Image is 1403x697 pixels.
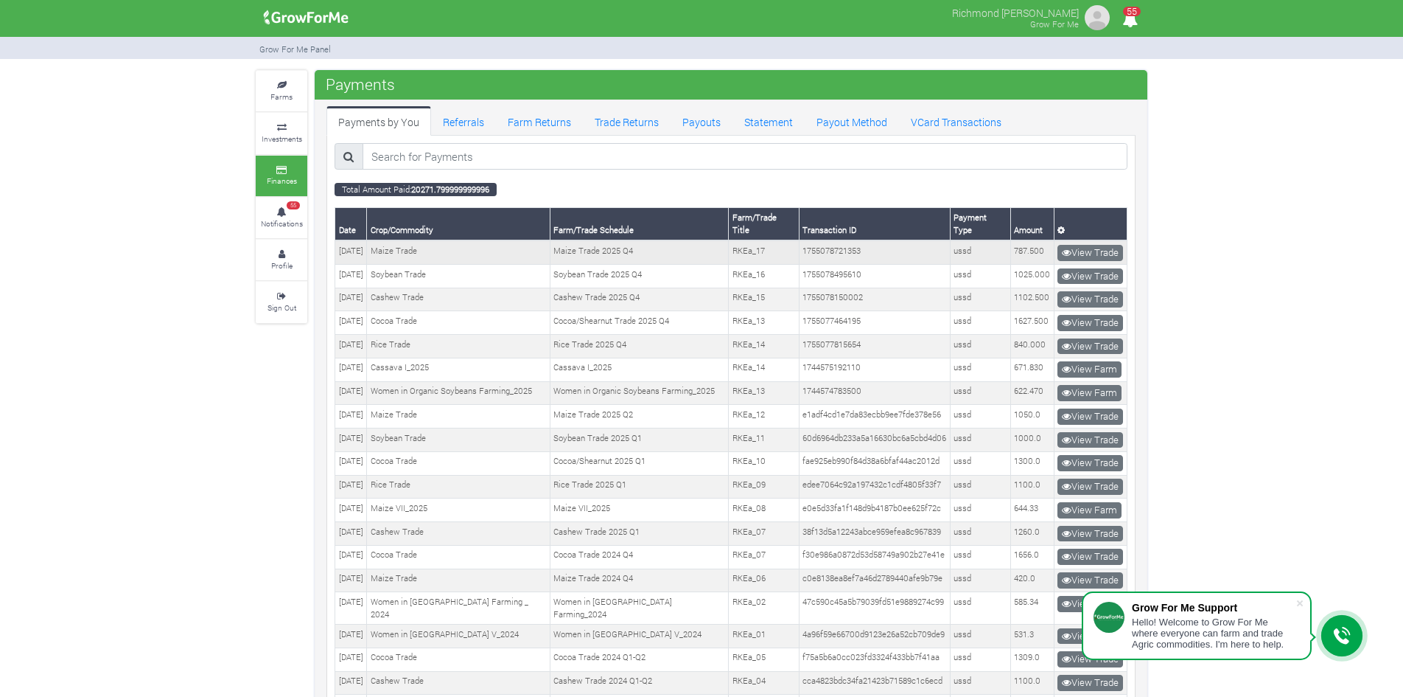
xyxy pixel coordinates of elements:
td: Women in [GEOGRAPHIC_DATA] Farming_2024 [550,592,729,625]
td: [DATE] [335,240,367,264]
i: Notifications [1116,3,1144,36]
a: Trade Returns [583,106,671,136]
td: Soybean Trade [367,429,550,452]
td: RKEa_14 [729,335,799,358]
td: [DATE] [335,475,367,499]
td: ussd [950,625,1010,648]
td: Cashew Trade 2025 Q1 [550,522,729,546]
a: View Trade [1057,315,1123,331]
td: RKEa_06 [729,569,799,592]
td: RKEa_09 [729,475,799,499]
a: View Trade [1057,526,1123,542]
a: Payments by You [326,106,431,136]
td: 1300.0 [1010,451,1054,475]
a: Investments [256,113,307,153]
td: [DATE] [335,335,367,358]
td: 622.470 [1010,381,1054,405]
small: Grow For Me [1030,18,1079,30]
a: Payouts [671,106,732,136]
td: 420.0 [1010,569,1054,592]
a: View Trade [1057,675,1123,691]
small: Farms [270,91,293,102]
a: Payout Method [805,106,899,136]
td: 531.3 [1010,625,1054,648]
td: Cassava I_2025 [550,358,729,381]
td: [DATE] [335,429,367,452]
a: View Farm [1057,596,1122,612]
td: 38f13d5a12243abce959efea8c967839 [799,522,950,546]
a: View Trade [1057,651,1123,667]
td: cca4823bdc34fa21423b71589c1c6ecd [799,671,950,695]
td: 1100.0 [1010,475,1054,499]
td: Rice Trade [367,475,550,499]
td: 1025.000 [1010,265,1054,288]
td: ussd [950,405,1010,429]
td: [DATE] [335,451,367,475]
a: Finances [256,156,307,196]
td: e0e5d33fa1f148d9b4187b0ee625f72c [799,499,950,522]
td: [DATE] [335,311,367,335]
a: VCard Transactions [899,106,1013,136]
td: Rice Trade 2025 Q1 [550,475,729,499]
td: RKEa_14 [729,358,799,381]
td: 60d6964db233a5a16630bc6a5cbd4d06 [799,429,950,452]
td: ussd [950,240,1010,264]
td: Cocoa Trade [367,545,550,569]
td: Women in Organic Soybeans Farming_2025 [550,381,729,405]
td: Women in Organic Soybeans Farming_2025 [367,381,550,405]
td: 1000.0 [1010,429,1054,452]
a: View Trade [1057,432,1123,448]
td: RKEa_05 [729,648,799,671]
td: Cassava I_2025 [367,358,550,381]
td: ussd [950,381,1010,405]
td: 1656.0 [1010,545,1054,569]
a: View Trade [1057,479,1123,495]
td: Soybean Trade [367,265,550,288]
a: Profile [256,240,307,280]
td: RKEa_08 [729,499,799,522]
td: Rice Trade [367,335,550,358]
td: ussd [950,671,1010,695]
td: ussd [950,265,1010,288]
td: 840.000 [1010,335,1054,358]
a: View Trade [1057,245,1123,261]
small: Grow For Me Panel [259,44,331,55]
a: View Trade [1057,549,1123,565]
small: Investments [262,133,302,144]
small: Sign Out [267,302,296,313]
td: Cashew Trade 2025 Q4 [550,288,729,311]
td: [DATE] [335,592,367,625]
td: RKEa_10 [729,451,799,475]
td: ussd [950,451,1010,475]
td: RKEa_13 [729,311,799,335]
td: Cocoa/Shearnut 2025 Q1 [550,451,729,475]
td: Cashew Trade [367,522,550,546]
td: RKEa_04 [729,671,799,695]
td: Maize Trade [367,569,550,592]
td: Maize Trade 2025 Q4 [550,240,729,264]
input: Search for Payments [363,143,1127,170]
td: Maize VII_2025 [550,499,729,522]
a: View Farm [1057,385,1122,401]
td: RKEa_11 [729,429,799,452]
td: 787.500 [1010,240,1054,264]
th: Farm/Trade Schedule [550,208,729,240]
td: [DATE] [335,625,367,648]
td: Soybean Trade 2025 Q4 [550,265,729,288]
td: [DATE] [335,522,367,546]
img: growforme image [1082,3,1112,32]
td: ussd [950,335,1010,358]
a: Statement [732,106,805,136]
td: 1755078150002 [799,288,950,311]
td: Maize Trade [367,240,550,264]
th: Crop/Commodity [367,208,550,240]
td: Maize VII_2025 [367,499,550,522]
a: View Farm [1057,361,1122,378]
small: Notifications [261,218,303,229]
td: Women in [GEOGRAPHIC_DATA] Farming _ 2024 [367,592,550,625]
td: fae925eb990f84d38a6bfaf44ac2012d [799,451,950,475]
td: Cocoa Trade 2024 Q4 [550,545,729,569]
td: 1627.500 [1010,311,1054,335]
td: Cashew Trade 2024 Q1-Q2 [550,671,729,695]
td: 1050.0 [1010,405,1054,429]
